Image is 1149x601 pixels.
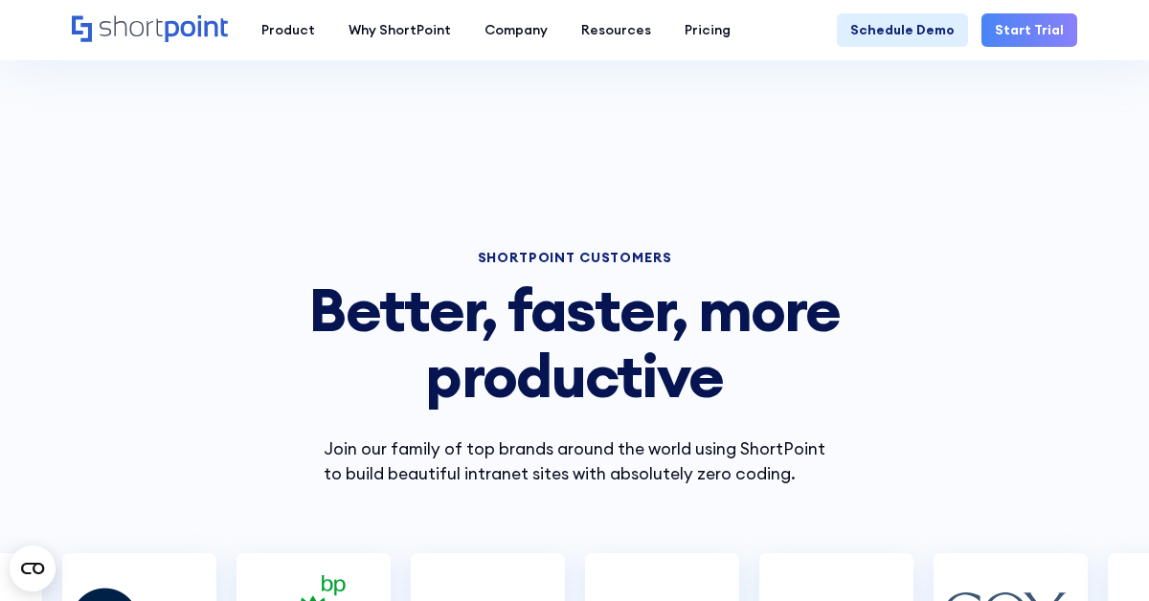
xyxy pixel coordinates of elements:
a: Resources [564,13,667,47]
a: Pricing [667,13,747,47]
div: Resources [581,20,651,40]
div: Company [484,20,548,40]
div: Pricing [685,20,731,40]
iframe: Chat Widget [1053,509,1149,601]
a: Schedule Demo [837,13,968,47]
h2: Better, faster, more productive [282,277,868,410]
div: Product [261,20,315,40]
a: Start Trial [981,13,1077,47]
button: Open CMP widget [10,545,56,591]
div: Why ShortPoint [349,20,451,40]
p: Join our family of top brands around the world using ShortPoint to build beautiful intranet sites... [324,436,826,487]
a: Home [72,15,228,44]
h1: SHORTPOINT CUSTOMERS [282,252,868,263]
a: Why ShortPoint [331,13,467,47]
a: Product [244,13,331,47]
a: Company [467,13,564,47]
